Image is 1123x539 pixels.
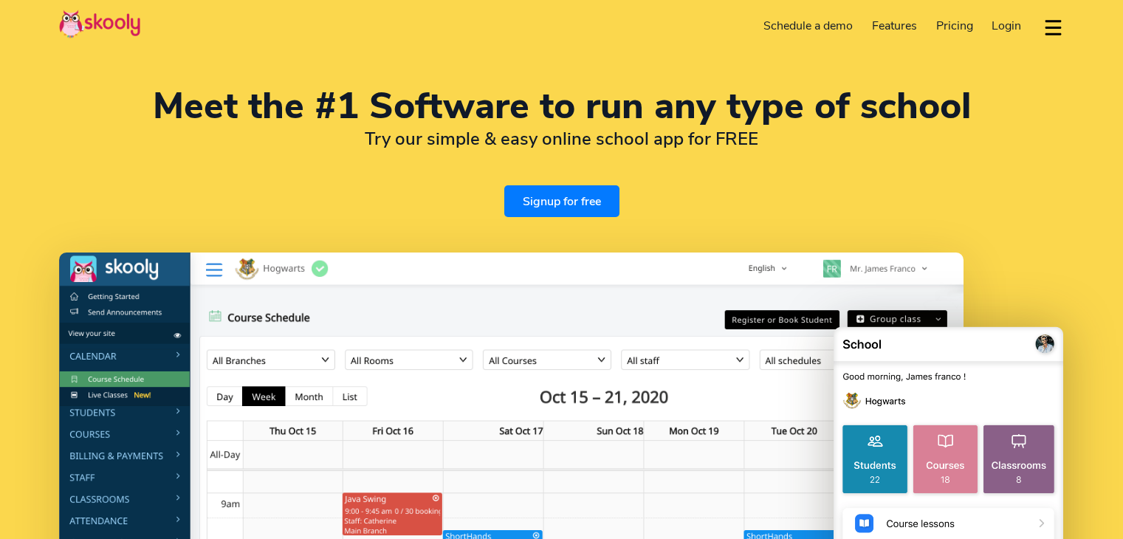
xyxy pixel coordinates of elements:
[755,14,863,38] a: Schedule a demo
[992,18,1021,34] span: Login
[504,185,619,217] a: Signup for free
[982,14,1031,38] a: Login
[1043,10,1064,44] button: dropdown menu
[862,14,927,38] a: Features
[927,14,983,38] a: Pricing
[59,128,1064,150] h2: Try our simple & easy online school app for FREE
[59,10,140,38] img: Skooly
[936,18,973,34] span: Pricing
[59,89,1064,124] h1: Meet the #1 Software to run any type of school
